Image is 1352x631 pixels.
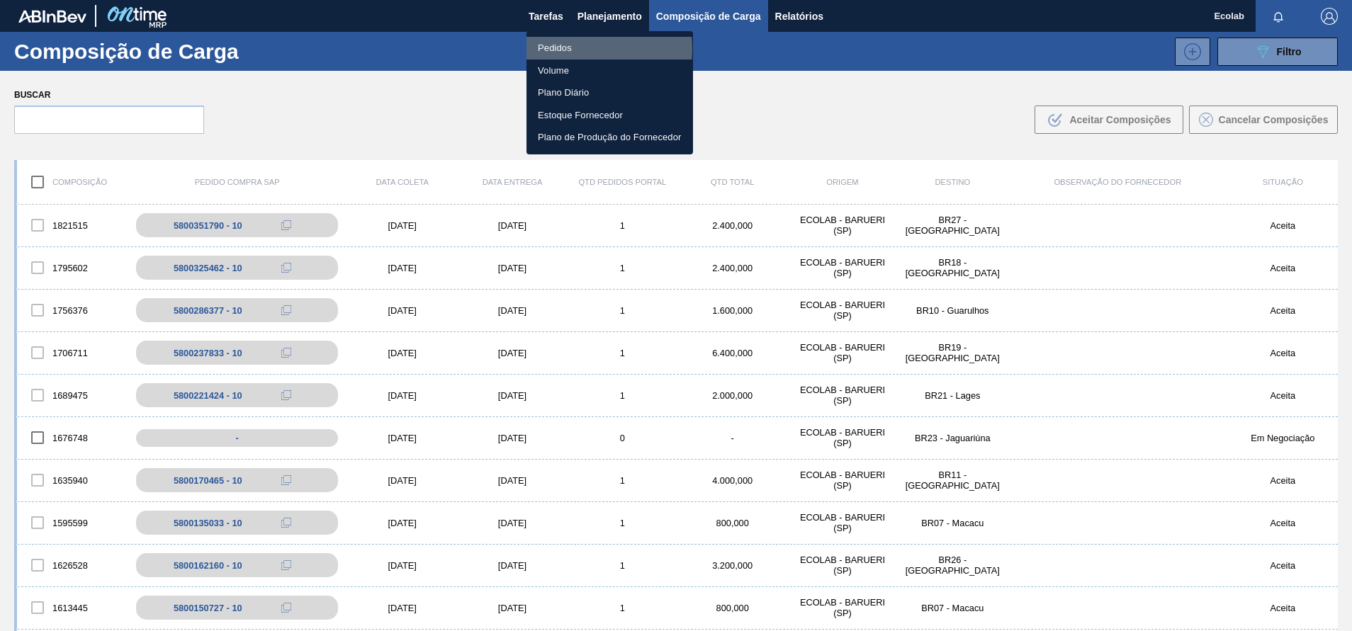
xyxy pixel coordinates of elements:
a: Pedidos [526,37,693,59]
a: Plano de Produção do Fornecedor [526,126,693,149]
a: Volume [526,59,693,82]
a: Estoque Fornecedor [526,104,693,127]
a: Plano Diário [526,81,693,104]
